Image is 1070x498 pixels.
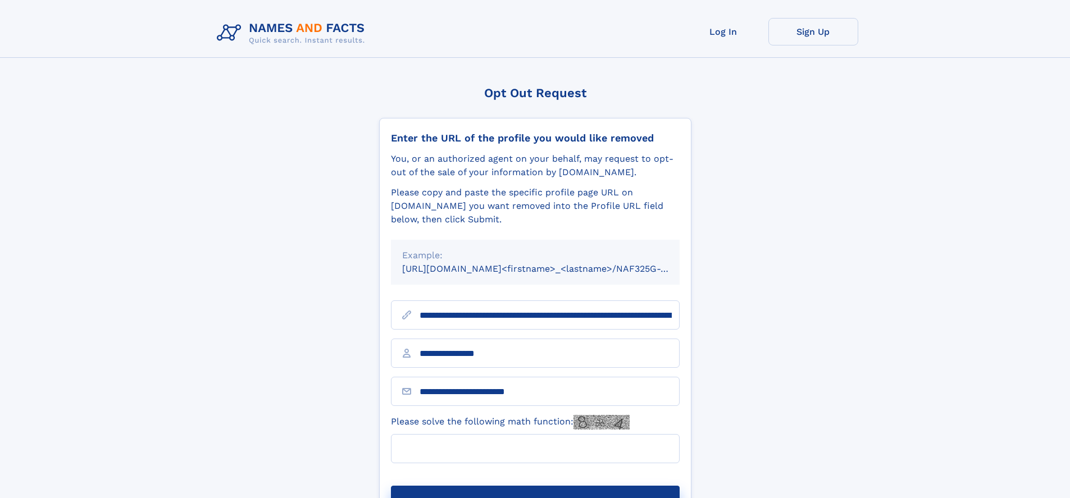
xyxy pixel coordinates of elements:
div: Enter the URL of the profile you would like removed [391,132,680,144]
a: Log In [679,18,768,45]
div: Example: [402,249,668,262]
img: Logo Names and Facts [212,18,374,48]
small: [URL][DOMAIN_NAME]<firstname>_<lastname>/NAF325G-xxxxxxxx [402,263,701,274]
a: Sign Up [768,18,858,45]
div: You, or an authorized agent on your behalf, may request to opt-out of the sale of your informatio... [391,152,680,179]
div: Please copy and paste the specific profile page URL on [DOMAIN_NAME] you want removed into the Pr... [391,186,680,226]
div: Opt Out Request [379,86,691,100]
label: Please solve the following math function: [391,415,630,430]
